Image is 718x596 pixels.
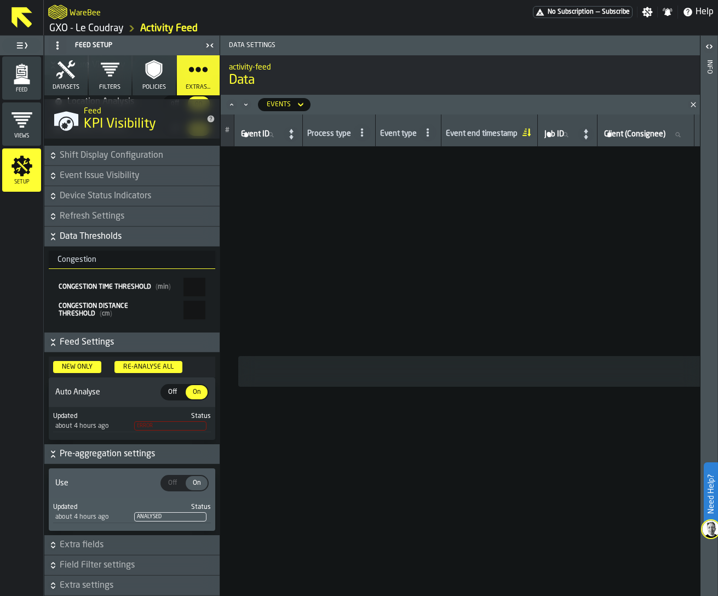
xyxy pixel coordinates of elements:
span: Use [53,479,160,488]
span: — [596,8,600,16]
div: New Only [58,363,97,371]
label: Location Analysis [67,95,163,108]
button: button- [44,333,220,352]
input: label [239,128,283,142]
span: Subscribe [602,8,630,16]
span: Off [164,387,181,397]
div: DropdownMenuValue-activity-feed [258,98,311,111]
label: button-switch-multi-On [185,384,209,400]
span: ) [169,284,171,290]
span: Policies [142,84,166,91]
button: button- [44,535,220,555]
h3: title-section-Congestion [49,251,215,269]
span: label [604,130,665,139]
span: On [188,478,205,488]
span: min [156,284,171,290]
span: Views [2,133,41,139]
div: Updated [53,503,132,511]
label: button-toggle-Notifications [658,7,677,18]
button: button- [44,166,220,186]
span: Auto Analyse [53,388,160,397]
h2: Sub Title [84,105,198,116]
span: Extras... [186,84,210,91]
li: menu Views [2,102,41,146]
h2: Sub Title [70,7,101,18]
div: thumb [186,476,208,490]
span: label [241,130,269,139]
span: Extra fields [60,538,217,552]
button: Close [687,99,700,110]
span: Congestion [49,255,96,264]
div: Process type [307,129,351,140]
span: Extra settings [60,579,217,592]
label: react-aria1764282292-:ret: [58,278,206,296]
label: button-toggle-Open [702,38,717,58]
button: button- [44,227,220,247]
span: ( [100,311,102,317]
button: button- [44,444,220,464]
span: Pre-aggregation settings [60,448,217,461]
div: Event end timestamp [446,129,518,140]
li: menu Feed [2,56,41,100]
span: Congestion Distance Threshold [59,303,128,317]
span: Event Issue Visibility [60,169,217,182]
label: button-toggle-Help [678,5,718,19]
label: button-switch-multi-on [187,95,211,112]
span: ) [110,311,112,317]
a: logo-header [48,2,67,22]
span: Shift Display Configuration [60,149,217,162]
input: react-aria1764282292-:ret: react-aria1764282292-:ret: [183,278,205,296]
div: Status [132,412,211,420]
label: button-switch-multi-On [185,475,209,491]
span: Off [164,478,181,488]
label: Need Help? [705,463,717,525]
span: Data [229,72,691,89]
label: button-toggle-Settings [637,7,657,18]
button: button- [44,186,220,206]
span: KPI Visibility [84,116,156,133]
div: thumb [162,476,183,490]
div: DropdownMenuValue-activity-feed [267,101,291,108]
span: Setup [2,179,41,185]
span: cm [100,311,112,317]
div: Re-Analyse All [119,363,178,371]
input: label [602,128,690,142]
div: thumb [162,385,183,399]
span: ( [156,284,158,290]
span: Filters [99,84,120,91]
a: link-to-/wh/i/efd9e906-5eb9-41af-aac9-d3e075764b8d [49,22,124,35]
div: Feed Setup [47,37,202,54]
button: Maximize [225,99,238,110]
nav: Breadcrumb [48,22,381,35]
div: title-KPI Visibility [44,99,220,139]
button: button-New Only [53,361,101,373]
span: On [188,387,205,397]
span: Refresh Settings [60,210,217,223]
label: react-aria1764282292-:rev: [58,301,206,319]
span: Device Status Indicators [60,190,217,203]
label: button-switch-multi-Off [160,475,185,491]
span: Feed [2,87,41,93]
span: Error [134,421,206,431]
li: menu Setup [2,148,41,192]
label: button-toggle-Toggle Full Menu [2,38,41,53]
label: button-toggle-Close me [202,39,217,52]
button: Minimize [239,99,252,110]
h2: Sub Title [229,61,691,72]
a: link-to-/wh/i/efd9e906-5eb9-41af-aac9-d3e075764b8d/pricing/ [533,6,633,18]
div: Status [132,503,211,511]
span: Congestion Time Threshold [59,284,151,290]
a: link-to-/wh/i/efd9e906-5eb9-41af-aac9-d3e075764b8d/feed/0f387ce5-a653-4385-828f-bed1f0036d46 [140,22,198,35]
span: No Subscription [548,8,594,16]
label: button-switch-multi-Off [160,384,185,400]
header: Info [700,36,717,596]
button: button-Re-Analyse All [114,361,182,373]
span: label [544,130,564,139]
button: button- [44,555,220,575]
div: Menu Subscription [533,6,633,18]
div: Updated [53,412,132,420]
span: # [225,127,229,134]
div: thumb [186,385,208,399]
div: Event type [380,129,417,140]
input: label [542,128,577,142]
